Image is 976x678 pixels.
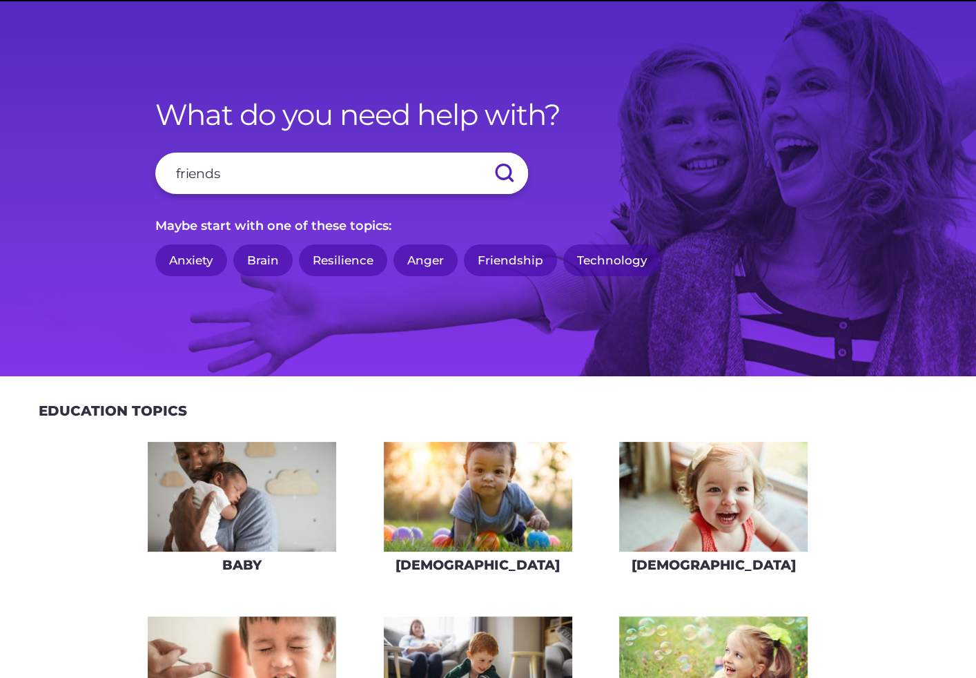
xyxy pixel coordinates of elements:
[384,442,572,552] img: iStock-620709410-275x160.jpg
[631,557,795,573] h3: [DEMOGRAPHIC_DATA]
[619,442,808,552] img: iStock-678589610_super-275x160.jpg
[383,441,573,583] a: [DEMOGRAPHIC_DATA]
[464,244,557,277] a: Friendship
[618,441,808,583] a: [DEMOGRAPHIC_DATA]
[39,403,187,419] h2: Education Topics
[393,244,458,277] a: Anger
[155,244,227,277] a: Anxiety
[233,244,293,277] a: Brain
[222,557,262,573] h3: Baby
[480,153,528,194] input: Submit
[155,215,821,237] p: Maybe start with one of these topics:
[155,153,528,194] input: Search ParentTV
[563,244,661,277] a: Technology
[148,442,336,552] img: AdobeStock_144860523-275x160.jpeg
[396,557,560,573] h3: [DEMOGRAPHIC_DATA]
[155,97,821,132] h1: What do you need help with?
[299,244,387,277] a: Resilience
[147,441,337,583] a: Baby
